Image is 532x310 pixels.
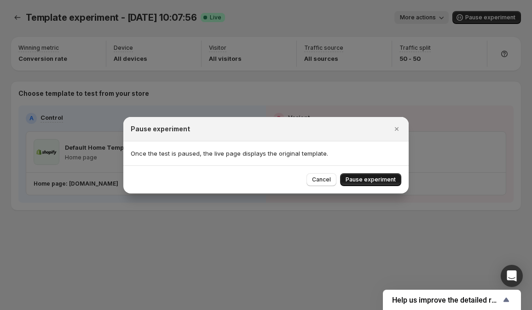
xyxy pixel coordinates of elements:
span: Cancel [312,176,331,183]
h2: Pause experiment [131,124,190,134]
span: Help us improve the detailed report for A/B campaigns [392,296,501,304]
p: Once the test is paused, the live page displays the original template. [131,149,401,158]
button: Close [390,123,403,135]
div: Open Intercom Messenger [501,265,523,287]
button: Cancel [306,173,336,186]
button: Show survey - Help us improve the detailed report for A/B campaigns [392,294,512,305]
span: Pause experiment [346,176,396,183]
button: Pause experiment [340,173,401,186]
